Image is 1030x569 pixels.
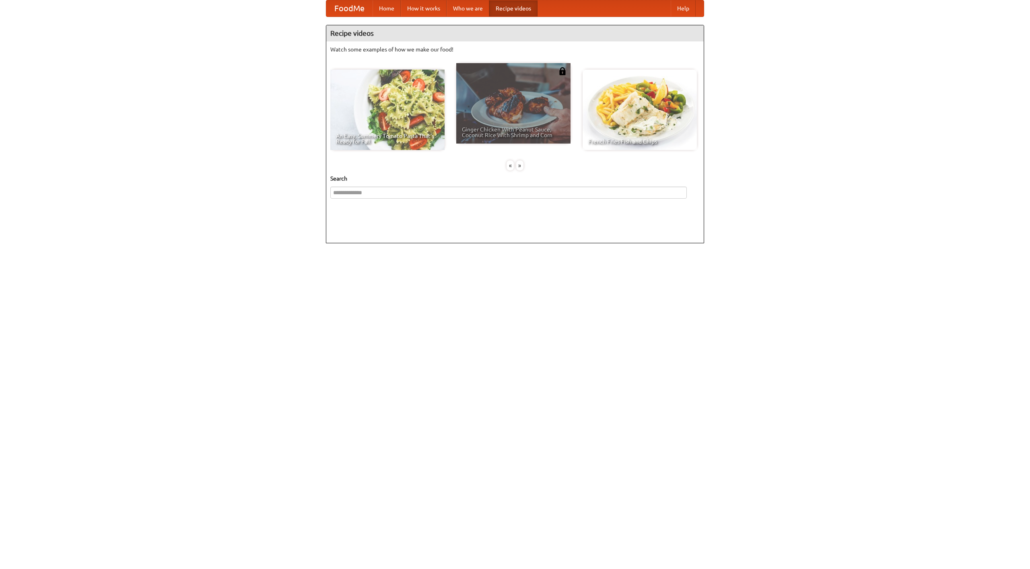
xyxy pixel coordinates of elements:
[507,160,514,170] div: «
[330,45,700,53] p: Watch some examples of how we make our food!
[447,0,489,16] a: Who we are
[330,70,445,150] a: An Easy, Summery Tomato Pasta That's Ready for Fall
[336,133,439,144] span: An Easy, Summery Tomato Pasta That's Ready for Fall
[671,0,696,16] a: Help
[516,160,523,170] div: »
[326,25,704,41] h4: Recipe videos
[330,175,700,183] h5: Search
[558,67,566,75] img: 483408.png
[401,0,447,16] a: How it works
[588,139,691,144] span: French Fries Fish and Chips
[373,0,401,16] a: Home
[489,0,538,16] a: Recipe videos
[326,0,373,16] a: FoodMe
[583,70,697,150] a: French Fries Fish and Chips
